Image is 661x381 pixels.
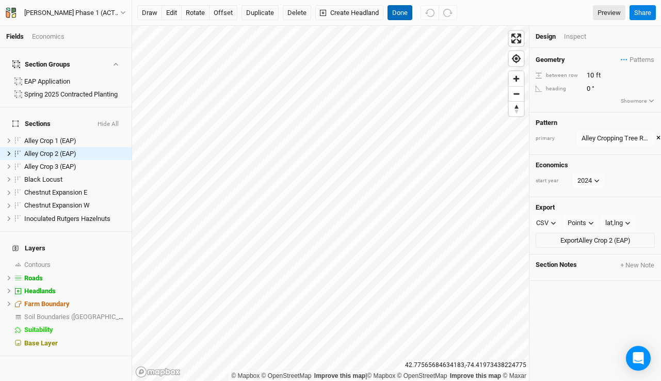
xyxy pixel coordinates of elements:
button: CSV [531,215,561,231]
div: Design [536,32,556,41]
a: Mapbox [231,372,260,379]
a: OpenStreetMap [262,372,312,379]
span: Chestnut Expansion W [24,201,90,209]
span: Contours [24,261,51,268]
button: Alley Cropping Tree Rows [577,131,654,146]
span: Suitability [24,326,53,334]
div: Alley Crop 3 (EAP) [24,163,125,171]
span: Alley Crop 2 (EAP) [24,150,76,157]
button: Reset bearing to north [509,101,524,116]
span: Inoculated Rutgers Hazelnuts [24,215,110,223]
button: rotate [181,5,209,21]
button: + New Note [620,261,655,270]
a: Fields [6,33,24,40]
button: lat,lng [601,215,635,231]
div: Chestnut Expansion E [24,188,125,197]
button: [PERSON_NAME] Phase 1 (ACTIVE 2024) [5,7,126,19]
div: Headlands [24,287,125,295]
div: Base Layer [24,339,125,347]
div: Chestnut Expansion W [24,201,125,210]
button: offset [209,5,237,21]
button: 2024 [573,173,604,188]
div: Farm Boundary [24,300,125,308]
canvas: Map [132,26,529,381]
button: edit [162,5,182,21]
button: Done [388,5,412,21]
button: Show section groups [111,61,120,68]
button: Showmore [620,97,655,106]
div: heading [536,85,581,93]
h4: Economics [536,161,655,169]
span: Black Locust [24,176,62,183]
span: Alley Crop 3 (EAP) [24,163,76,170]
div: EAP Application [24,77,125,86]
div: Economics [32,32,65,41]
span: Zoom out [509,87,524,101]
div: start year [536,177,572,185]
a: Preview [593,5,625,21]
span: Reset bearing to north [509,102,524,116]
button: Find my location [509,51,524,66]
div: Inoculated Rutgers Hazelnuts [24,215,125,223]
button: Share [630,5,656,21]
button: ExportAlley Crop 2 (EAP) [536,233,655,248]
div: lat,lng [605,218,623,228]
div: Alley Crop 2 (EAP) [24,150,125,158]
div: Alley Crop 1 (EAP) [24,137,125,145]
button: Hide All [97,121,119,128]
div: Roads [24,274,125,282]
button: × [656,133,660,144]
div: Corbin Hill Phase 1 (ACTIVE 2024) [24,8,120,18]
button: Points [563,215,599,231]
a: Improve this map [450,372,501,379]
a: Mapbox [367,372,395,379]
button: draw [137,5,162,21]
span: Sections [12,120,51,128]
a: OpenStreetMap [397,372,447,379]
h4: Layers [6,238,125,259]
div: 42.77565684634183 , -74.41973438224775 [402,360,529,371]
button: Create Headland [315,5,383,21]
div: primary [536,135,572,142]
button: Redo (^Z) [439,5,457,21]
span: Alley Crop 1 (EAP) [24,137,76,145]
span: Headlands [24,287,56,295]
span: Roads [24,274,43,282]
span: Soil Boundaries ([GEOGRAPHIC_DATA]) [24,313,139,321]
div: | [231,371,526,381]
div: Section Groups [12,60,70,69]
div: Black Locust [24,176,125,184]
h4: Geometry [536,56,565,64]
h4: Pattern [536,119,655,127]
a: Mapbox logo [135,366,181,378]
button: Duplicate [241,5,279,21]
button: Delete [283,5,311,21]
button: Enter fullscreen [509,31,524,46]
div: Inspect [564,32,601,41]
a: Maxar [503,372,526,379]
span: Base Layer [24,339,58,347]
div: between row [536,72,581,80]
button: Zoom in [509,71,524,86]
div: Points [568,218,586,228]
div: [PERSON_NAME] Phase 1 (ACTIVE 2024) [24,8,120,18]
span: Patterns [621,55,654,65]
div: Suitability [24,326,125,334]
div: CSV [536,218,549,228]
div: Spring 2025 Contracted Planting [24,90,125,99]
button: Zoom out [509,86,524,101]
span: Farm Boundary [24,300,70,308]
span: Chestnut Expansion E [24,188,87,196]
button: Patterns [620,54,655,66]
div: Alley Cropping Tree Rows [582,133,650,144]
span: Section Notes [536,261,577,270]
div: Contours [24,261,125,269]
div: Open Intercom Messenger [626,346,651,371]
button: Undo (^z) [421,5,439,21]
div: Soil Boundaries (US) [24,313,125,321]
a: Improve this map [314,372,365,379]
